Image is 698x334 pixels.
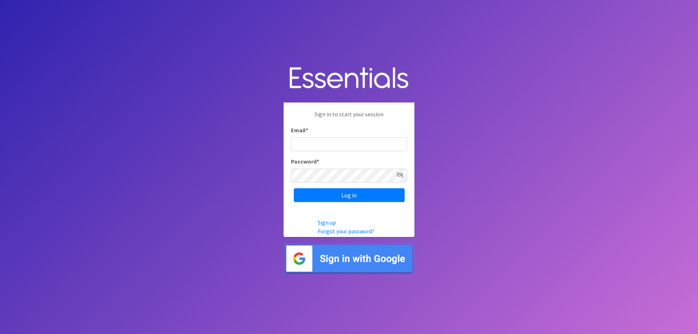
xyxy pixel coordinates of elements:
[318,219,336,226] a: Sign up
[294,188,405,202] input: Log in
[284,243,414,274] img: Sign in with Google
[318,228,374,235] a: Forgot your password?
[291,126,308,134] label: Email
[291,110,407,126] p: Sign in to start your session
[291,157,319,166] label: Password
[317,158,319,165] abbr: required
[284,60,414,97] img: Human Essentials
[306,126,308,134] abbr: required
